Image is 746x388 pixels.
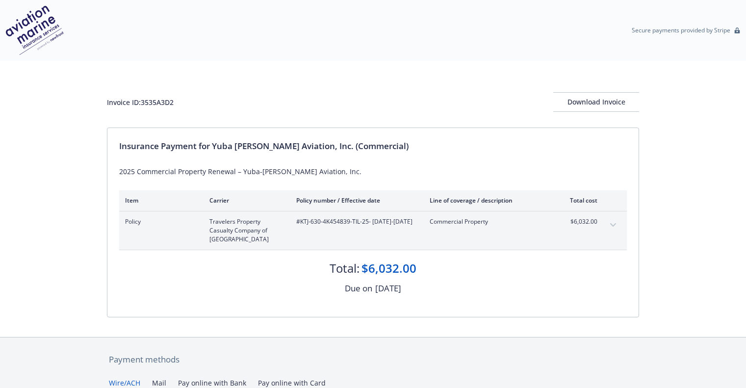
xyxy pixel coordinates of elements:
[361,260,416,277] div: $6,032.00
[430,217,545,226] span: Commercial Property
[430,196,545,205] div: Line of coverage / description
[632,26,730,34] p: Secure payments provided by Stripe
[553,93,639,111] div: Download Invoice
[553,92,639,112] button: Download Invoice
[125,196,194,205] div: Item
[125,217,194,226] span: Policy
[296,196,414,205] div: Policy number / Effective date
[209,196,281,205] div: Carrier
[109,353,637,366] div: Payment methods
[119,166,627,177] div: 2025 Commercial Property Renewal – Yuba-[PERSON_NAME] Aviation, Inc.
[119,140,627,153] div: Insurance Payment for Yuba [PERSON_NAME] Aviation, Inc. (Commercial)
[375,282,401,295] div: [DATE]
[107,97,174,107] div: Invoice ID: 3535A3D2
[209,217,281,244] span: Travelers Property Casualty Company of [GEOGRAPHIC_DATA]
[345,282,372,295] div: Due on
[605,217,621,233] button: expand content
[561,196,597,205] div: Total cost
[561,217,597,226] span: $6,032.00
[119,211,627,250] div: PolicyTravelers Property Casualty Company of [GEOGRAPHIC_DATA]#KTJ-630-4K454839-TIL-25- [DATE]-[D...
[296,217,414,226] span: #KTJ-630-4K454839-TIL-25 - [DATE]-[DATE]
[330,260,360,277] div: Total:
